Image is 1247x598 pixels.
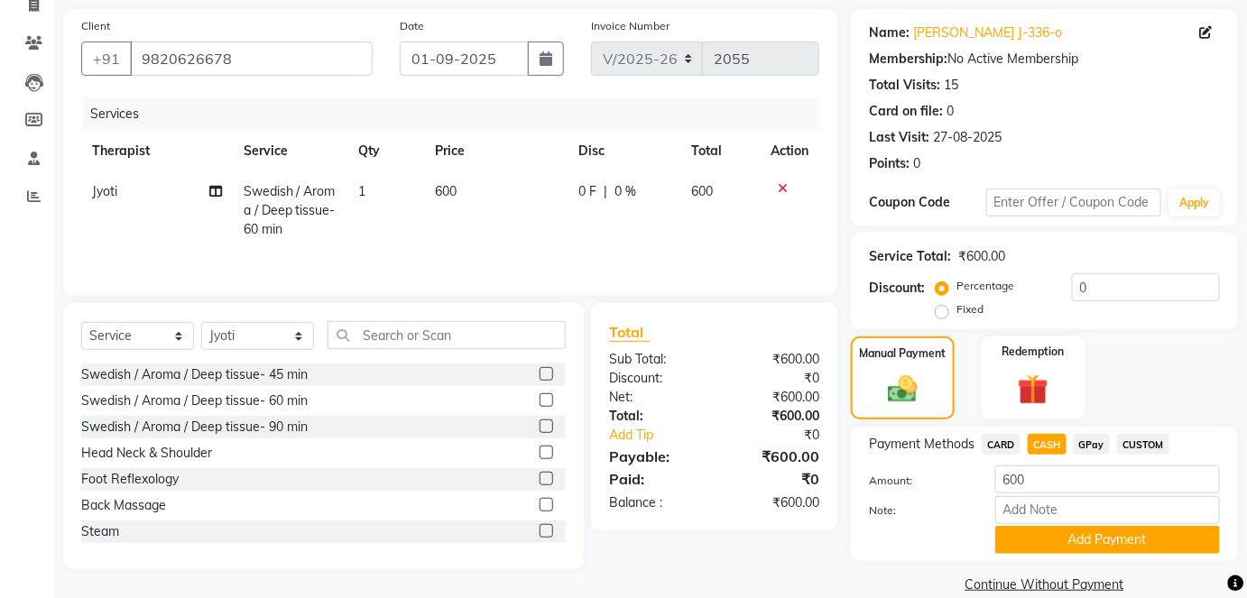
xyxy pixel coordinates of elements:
label: Fixed [956,301,984,317]
span: Payment Methods [869,435,975,454]
div: Card on file: [869,102,943,121]
div: Payable: [596,446,715,467]
label: Redemption [1002,344,1065,360]
button: Apply [1168,189,1220,216]
div: Head Neck & Shoulder [81,444,212,463]
input: Amount [995,465,1220,493]
input: Add Note [995,496,1220,524]
div: Steam [81,522,119,541]
div: Points: [869,154,910,173]
div: Discount: [596,369,715,388]
div: Service Total: [869,247,951,266]
div: ₹0 [714,369,833,388]
span: 0 % [614,182,636,201]
span: CUSTOM [1117,434,1169,455]
div: Back Massage [81,496,166,515]
img: _cash.svg [879,373,927,407]
div: Sub Total: [596,350,715,369]
div: ₹600.00 [714,493,833,512]
div: Paid: [596,468,715,490]
a: [PERSON_NAME] J-336-o [913,23,1062,42]
div: Balance : [596,493,715,512]
th: Qty [347,131,424,171]
th: Service [233,131,348,171]
div: Swedish / Aroma / Deep tissue- 60 min [81,391,308,410]
th: Disc [568,131,680,171]
div: Discount: [869,279,925,298]
span: | [604,182,607,201]
div: No Active Membership [869,50,1220,69]
div: Membership: [869,50,947,69]
label: Amount: [855,473,982,489]
div: ₹0 [734,426,833,445]
div: ₹600.00 [714,350,833,369]
div: ₹600.00 [714,446,833,467]
th: Total [680,131,760,171]
div: Foot Reflexology [81,470,179,489]
label: Client [81,18,110,34]
th: Therapist [81,131,233,171]
label: Percentage [956,278,1014,294]
div: Total: [596,407,715,426]
span: Jyoti [92,183,117,199]
button: Add Payment [995,526,1220,554]
input: Search by Name/Mobile/Email/Code [130,41,373,76]
div: ₹0 [714,468,833,490]
div: ₹600.00 [714,388,833,407]
div: Net: [596,388,715,407]
div: Last Visit: [869,128,929,147]
label: Note: [855,502,982,519]
img: _gift.svg [1008,371,1058,409]
button: +91 [81,41,132,76]
div: Total Visits: [869,76,940,95]
div: Coupon Code [869,193,986,212]
div: Name: [869,23,910,42]
span: GPay [1074,434,1111,455]
div: 0 [913,154,920,173]
input: Search or Scan [328,321,566,349]
label: Date [400,18,424,34]
div: 0 [947,102,954,121]
span: CARD [982,434,1021,455]
span: 0 F [578,182,596,201]
div: ₹600.00 [714,407,833,426]
span: Swedish / Aroma / Deep tissue- 60 min [244,183,336,237]
span: Total [609,323,651,342]
a: Continue Without Payment [854,575,1234,594]
span: 1 [358,183,365,199]
div: Swedish / Aroma / Deep tissue- 45 min [81,365,308,384]
div: 27-08-2025 [933,128,1002,147]
span: 600 [435,183,457,199]
div: Swedish / Aroma / Deep tissue- 90 min [81,418,308,437]
div: ₹600.00 [958,247,1005,266]
th: Action [760,131,819,171]
th: Price [424,131,568,171]
div: 15 [944,76,958,95]
input: Enter Offer / Coupon Code [986,189,1162,216]
label: Invoice Number [591,18,670,34]
label: Manual Payment [859,345,946,362]
span: 600 [691,183,713,199]
a: Add Tip [596,426,734,445]
span: CASH [1028,434,1067,455]
div: Services [83,97,833,131]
